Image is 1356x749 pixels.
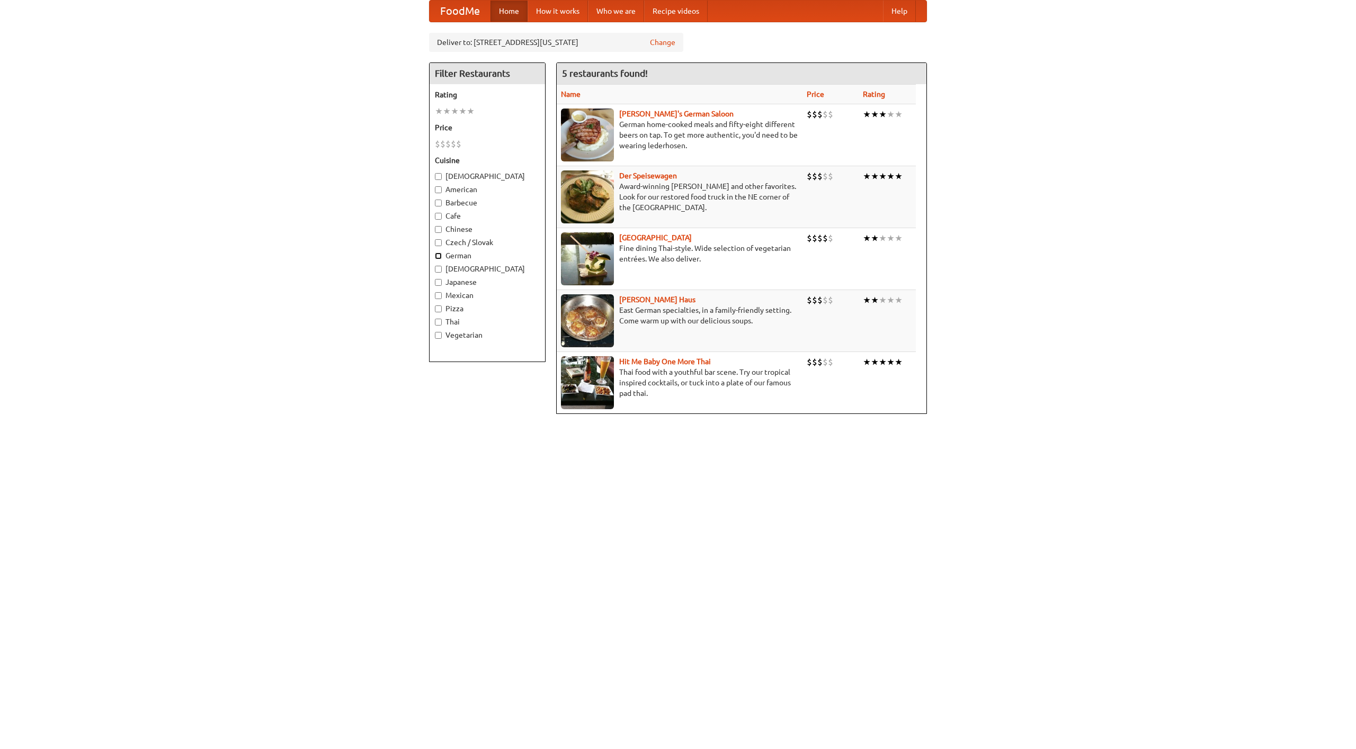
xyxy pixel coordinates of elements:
li: ★ [879,170,887,182]
li: $ [828,356,833,368]
input: Cafe [435,213,442,220]
li: ★ [435,105,443,117]
li: $ [807,232,812,244]
label: Mexican [435,290,540,301]
img: speisewagen.jpg [561,170,614,223]
li: $ [823,170,828,182]
li: $ [807,356,812,368]
input: Czech / Slovak [435,239,442,246]
li: ★ [887,356,895,368]
li: $ [807,294,812,306]
label: American [435,184,540,195]
li: ★ [863,294,871,306]
a: [PERSON_NAME] Haus [619,295,695,304]
li: ★ [871,294,879,306]
li: ★ [879,109,887,120]
input: Pizza [435,305,442,312]
li: ★ [871,356,879,368]
a: Help [883,1,916,22]
h5: Cuisine [435,155,540,166]
a: Der Speisewagen [619,172,677,180]
li: $ [435,138,440,150]
li: ★ [895,170,903,182]
img: satay.jpg [561,232,614,285]
a: Name [561,90,581,98]
input: Chinese [435,226,442,233]
li: ★ [879,232,887,244]
p: East German specialties, in a family-friendly setting. Come warm up with our delicious soups. [561,305,798,326]
a: [PERSON_NAME]'s German Saloon [619,110,734,118]
img: kohlhaus.jpg [561,294,614,347]
li: $ [828,232,833,244]
label: Vegetarian [435,330,540,340]
li: $ [817,356,823,368]
a: Hit Me Baby One More Thai [619,357,711,366]
li: $ [812,356,817,368]
label: Czech / Slovak [435,237,540,248]
label: Barbecue [435,197,540,208]
li: ★ [879,356,887,368]
li: $ [812,170,817,182]
li: ★ [863,356,871,368]
li: $ [812,294,817,306]
img: esthers.jpg [561,109,614,161]
input: Vegetarian [435,332,442,339]
input: Thai [435,319,442,326]
label: German [435,250,540,261]
h4: Filter Restaurants [430,63,545,84]
h5: Price [435,122,540,133]
input: Mexican [435,292,442,299]
p: German home-cooked meals and fifty-eight different beers on tap. To get more authentic, you'd nee... [561,119,798,151]
a: Rating [863,90,885,98]
li: $ [817,294,823,306]
li: ★ [887,170,895,182]
a: FoodMe [430,1,490,22]
li: $ [807,170,812,182]
li: $ [823,356,828,368]
input: German [435,252,442,259]
a: Change [650,37,675,48]
li: ★ [451,105,459,117]
li: $ [451,138,456,150]
li: $ [812,232,817,244]
li: $ [823,232,828,244]
li: $ [817,109,823,120]
a: Home [490,1,528,22]
li: ★ [459,105,467,117]
li: ★ [887,232,895,244]
li: $ [828,170,833,182]
input: Japanese [435,279,442,286]
label: Thai [435,317,540,327]
label: Cafe [435,211,540,221]
p: Thai food with a youthful bar scene. Try our tropical inspired cocktails, or tuck into a plate of... [561,367,798,399]
b: [GEOGRAPHIC_DATA] [619,233,692,242]
li: ★ [863,109,871,120]
li: ★ [871,109,879,120]
li: ★ [879,294,887,306]
li: ★ [467,105,475,117]
li: ★ [895,294,903,306]
p: Fine dining Thai-style. Wide selection of vegetarian entrées. We also deliver. [561,243,798,264]
li: $ [828,109,833,120]
a: Price [807,90,824,98]
input: [DEMOGRAPHIC_DATA] [435,173,442,180]
li: ★ [887,109,895,120]
img: babythai.jpg [561,356,614,409]
a: How it works [528,1,588,22]
label: [DEMOGRAPHIC_DATA] [435,264,540,274]
li: $ [445,138,451,150]
li: $ [823,109,828,120]
li: $ [812,109,817,120]
li: $ [817,232,823,244]
p: Award-winning [PERSON_NAME] and other favorites. Look for our restored food truck in the NE corne... [561,181,798,213]
li: ★ [895,232,903,244]
li: $ [807,109,812,120]
label: Chinese [435,224,540,234]
a: Who we are [588,1,644,22]
label: [DEMOGRAPHIC_DATA] [435,171,540,182]
div: Deliver to: [STREET_ADDRESS][US_STATE] [429,33,683,52]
